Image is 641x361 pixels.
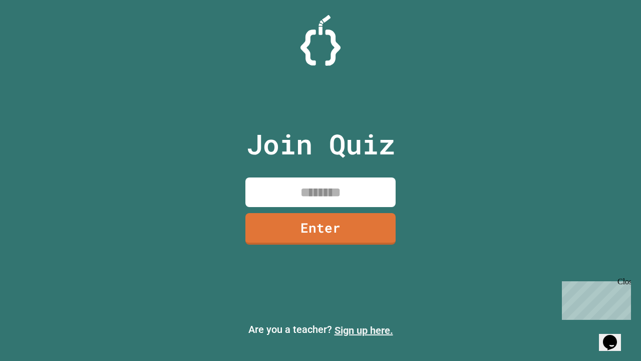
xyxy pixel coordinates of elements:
p: Are you a teacher? [8,322,633,338]
p: Join Quiz [246,123,395,165]
a: Enter [245,213,396,245]
a: Sign up here. [335,324,393,336]
img: Logo.svg [300,15,341,66]
div: Chat with us now!Close [4,4,69,64]
iframe: chat widget [599,321,631,351]
iframe: chat widget [558,277,631,320]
